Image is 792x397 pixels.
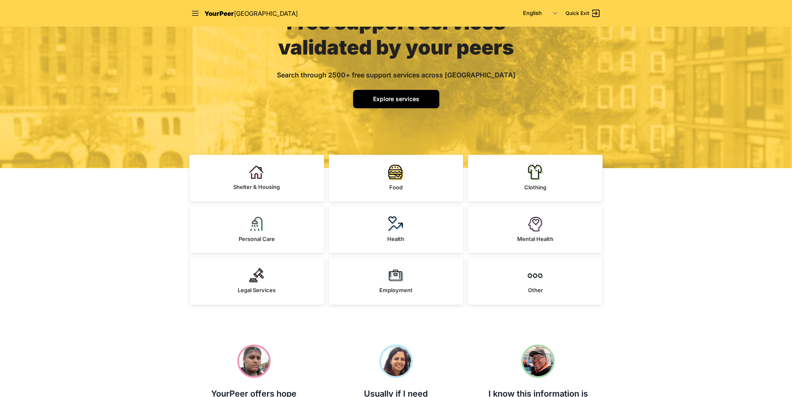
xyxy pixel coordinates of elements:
[239,236,275,242] span: Personal Care
[468,155,603,201] a: Clothing
[189,258,324,305] a: Legal Services
[189,155,324,201] a: Shelter & Housing
[524,184,546,191] span: Clothing
[468,258,603,305] a: Other
[329,258,463,305] a: Employment
[329,155,463,201] a: Food
[277,71,516,79] span: Search through 2500+ free support services across [GEOGRAPHIC_DATA]
[238,287,276,293] span: Legal Services
[517,236,553,242] span: Mental Health
[528,287,543,293] span: Other
[204,8,298,19] a: YourPeer[GEOGRAPHIC_DATA]
[189,206,324,253] a: Personal Care
[565,8,601,18] a: Quick Exit
[373,95,419,102] span: Explore services
[353,90,439,108] a: Explore services
[468,206,603,253] a: Mental Health
[565,10,589,17] span: Quick Exit
[389,184,403,191] span: Food
[234,10,298,17] span: [GEOGRAPHIC_DATA]
[278,10,514,60] span: Free support services validated by your peers
[204,10,234,17] span: YourPeer
[329,206,463,253] a: Health
[387,236,404,242] span: Health
[233,184,280,190] span: Shelter & Housing
[379,287,413,293] span: Employment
